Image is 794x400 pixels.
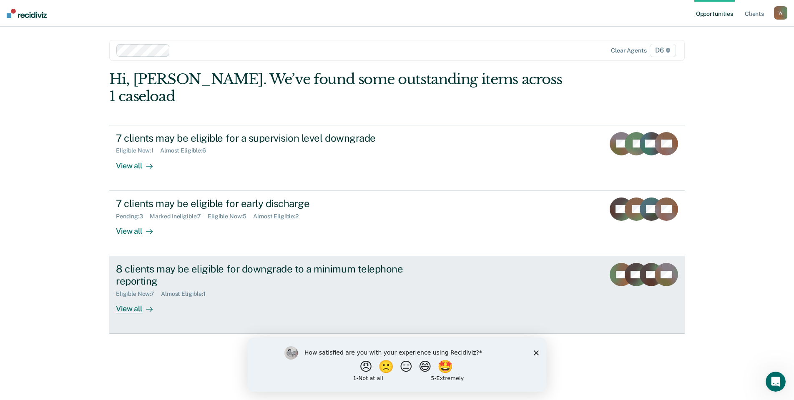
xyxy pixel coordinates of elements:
iframe: Intercom live chat [766,372,786,392]
div: Almost Eligible : 6 [160,147,213,154]
a: 7 clients may be eligible for early dischargePending:3Marked Ineligible:7Eligible Now:5Almost Eli... [109,191,685,256]
iframe: Survey by Kim from Recidiviz [248,338,546,392]
div: Almost Eligible : 2 [253,213,305,220]
div: Marked Ineligible : 7 [150,213,208,220]
div: 8 clients may be eligible for downgrade to a minimum telephone reporting [116,263,409,287]
div: Eligible Now : 5 [208,213,253,220]
div: 7 clients may be eligible for early discharge [116,197,409,210]
div: View all [116,297,163,313]
img: Recidiviz [7,9,47,18]
div: Pending : 3 [116,213,150,220]
a: 7 clients may be eligible for a supervision level downgradeEligible Now:1Almost Eligible:6View all [109,125,685,191]
div: Hi, [PERSON_NAME]. We’ve found some outstanding items across 1 caseload [109,71,570,105]
div: View all [116,220,163,236]
div: Clear agents [611,47,646,54]
div: Eligible Now : 7 [116,290,161,297]
div: Almost Eligible : 1 [161,290,212,297]
a: 8 clients may be eligible for downgrade to a minimum telephone reportingEligible Now:7Almost Elig... [109,256,685,334]
div: View all [116,154,163,170]
div: 7 clients may be eligible for a supervision level downgrade [116,132,409,144]
button: W [774,6,787,20]
div: Eligible Now : 1 [116,147,160,154]
span: D6 [650,44,676,57]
